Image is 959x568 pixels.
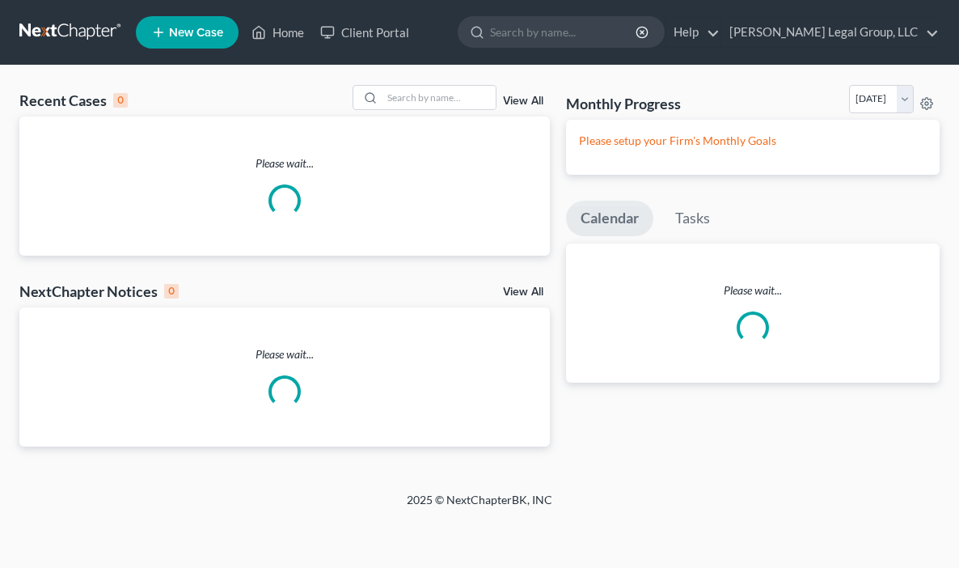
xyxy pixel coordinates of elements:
[721,18,939,47] a: [PERSON_NAME] Legal Group, LLC
[19,91,128,110] div: Recent Cases
[661,201,725,236] a: Tasks
[490,17,638,47] input: Search by name...
[243,18,312,47] a: Home
[164,284,179,299] div: 0
[169,27,223,39] span: New Case
[382,86,496,109] input: Search by name...
[503,95,543,107] a: View All
[113,93,128,108] div: 0
[312,18,417,47] a: Client Portal
[566,282,940,299] p: Please wait...
[19,346,550,362] p: Please wait...
[503,286,543,298] a: View All
[665,18,720,47] a: Help
[566,94,681,113] h3: Monthly Progress
[566,201,653,236] a: Calendar
[19,155,550,172] p: Please wait...
[19,282,179,301] div: NextChapter Notices
[579,133,927,149] p: Please setup your Firm's Monthly Goals
[91,492,868,521] div: 2025 © NextChapterBK, INC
